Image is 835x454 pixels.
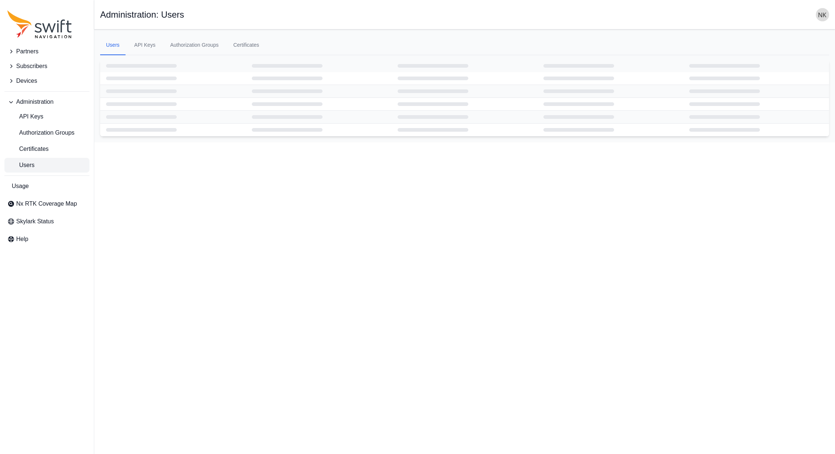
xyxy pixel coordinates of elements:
[164,35,225,55] a: Authorization Groups
[4,196,89,211] a: Nx RTK Coverage Map
[4,232,89,246] a: Help
[4,125,89,140] a: Authorization Groups
[16,217,54,226] span: Skylark Status
[228,35,265,55] a: Certificates
[4,158,89,173] a: Users
[4,214,89,229] a: Skylark Status
[4,109,89,124] a: API Keys
[7,145,49,153] span: Certificates
[7,161,35,170] span: Users
[4,142,89,156] a: Certificates
[16,235,28,244] span: Help
[128,35,162,55] a: API Keys
[7,112,43,121] span: API Keys
[100,10,184,19] h1: Administration: Users
[16,62,47,71] span: Subscribers
[4,95,89,109] button: Administration
[7,128,74,137] span: Authorization Groups
[16,97,53,106] span: Administration
[4,74,89,88] button: Devices
[16,199,77,208] span: Nx RTK Coverage Map
[4,44,89,59] button: Partners
[100,35,126,55] a: Users
[4,179,89,194] a: Usage
[816,8,829,21] img: user photo
[16,77,37,85] span: Devices
[16,47,38,56] span: Partners
[4,59,89,74] button: Subscribers
[12,182,29,191] span: Usage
